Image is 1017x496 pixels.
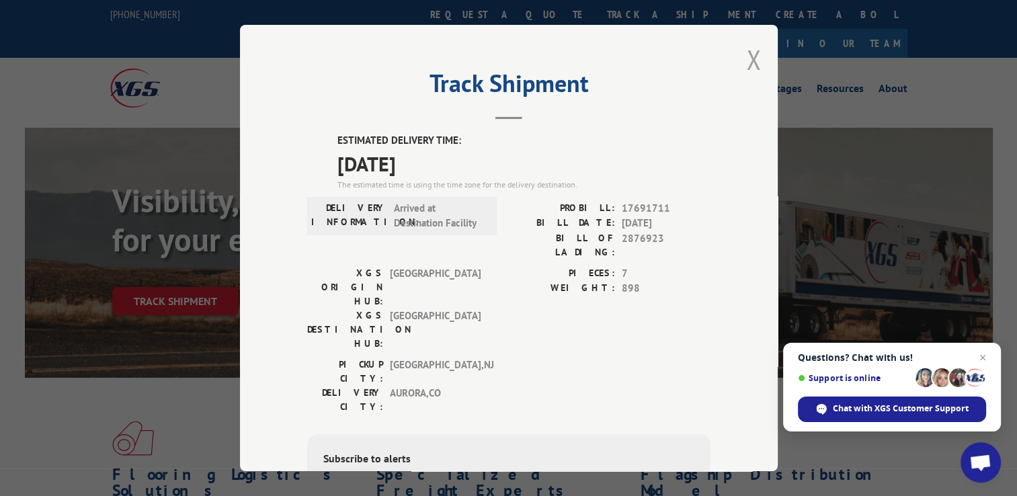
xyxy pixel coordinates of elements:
[509,265,615,281] label: PIECES:
[622,265,710,281] span: 7
[622,216,710,231] span: [DATE]
[307,265,383,308] label: XGS ORIGIN HUB:
[307,385,383,413] label: DELIVERY CITY:
[394,200,485,231] span: Arrived at Destination Facility
[975,349,991,366] span: Close chat
[311,200,387,231] label: DELIVERY INFORMATION:
[390,357,481,385] span: [GEOGRAPHIC_DATA] , NJ
[307,74,710,99] h2: Track Shipment
[337,133,710,149] label: ESTIMATED DELIVERY TIME:
[323,450,694,469] div: Subscribe to alerts
[798,397,986,422] div: Chat with XGS Customer Support
[622,281,710,296] span: 898
[390,385,481,413] span: AURORA , CO
[509,231,615,259] label: BILL OF LADING:
[622,231,710,259] span: 2876923
[798,373,911,383] span: Support is online
[337,178,710,190] div: The estimated time is using the time zone for the delivery destination.
[509,281,615,296] label: WEIGHT:
[307,357,383,385] label: PICKUP CITY:
[509,200,615,216] label: PROBILL:
[307,308,383,350] label: XGS DESTINATION HUB:
[337,148,710,178] span: [DATE]
[622,200,710,216] span: 17691711
[509,216,615,231] label: BILL DATE:
[961,442,1001,483] div: Open chat
[798,352,986,363] span: Questions? Chat with us!
[746,42,761,77] button: Close modal
[390,265,481,308] span: [GEOGRAPHIC_DATA]
[390,308,481,350] span: [GEOGRAPHIC_DATA]
[833,403,969,415] span: Chat with XGS Customer Support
